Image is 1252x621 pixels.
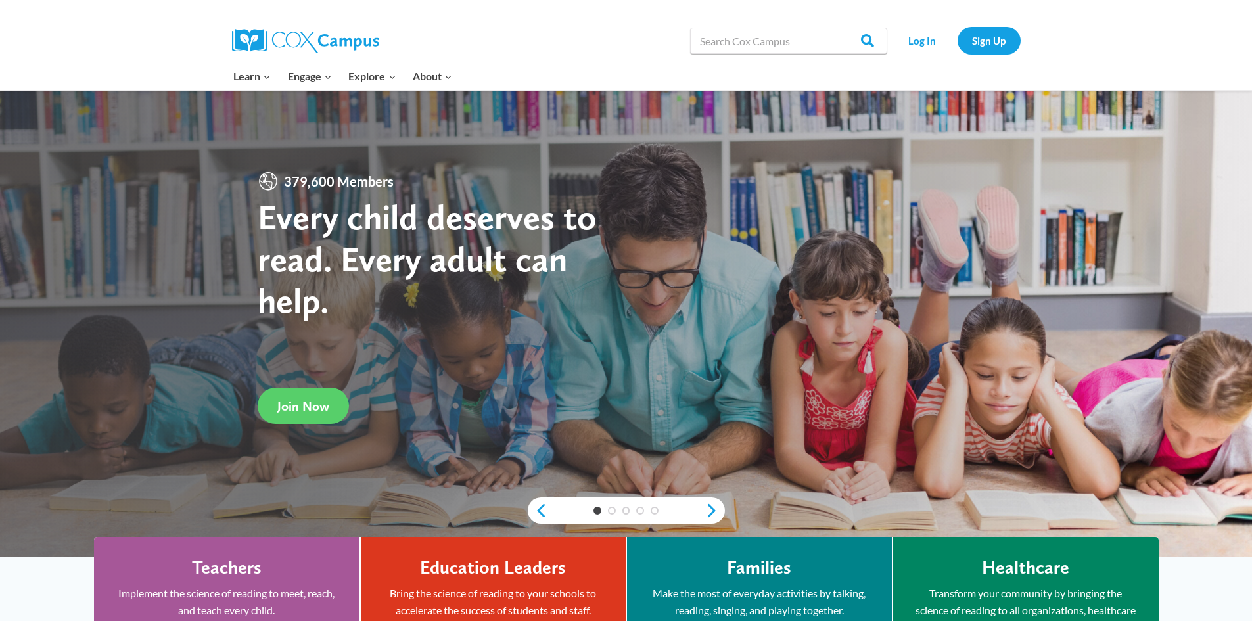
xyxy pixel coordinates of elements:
[232,29,379,53] img: Cox Campus
[420,557,566,579] h4: Education Leaders
[413,68,452,85] span: About
[894,27,1021,54] nav: Secondary Navigation
[958,27,1021,54] a: Sign Up
[593,507,601,515] a: 1
[192,557,262,579] h4: Teachers
[114,585,340,618] p: Implement the science of reading to meet, reach, and teach every child.
[647,585,872,618] p: Make the most of everyday activities by talking, reading, singing, and playing together.
[528,503,547,518] a: previous
[894,27,951,54] a: Log In
[277,398,329,414] span: Join Now
[288,68,332,85] span: Engage
[233,68,271,85] span: Learn
[705,503,725,518] a: next
[258,388,349,424] a: Join Now
[727,557,791,579] h4: Families
[279,171,399,192] span: 379,600 Members
[348,68,396,85] span: Explore
[651,507,659,515] a: 5
[982,557,1069,579] h4: Healthcare
[608,507,616,515] a: 2
[690,28,887,54] input: Search Cox Campus
[225,62,461,90] nav: Primary Navigation
[381,585,606,618] p: Bring the science of reading to your schools to accelerate the success of students and staff.
[528,497,725,524] div: content slider buttons
[622,507,630,515] a: 3
[636,507,644,515] a: 4
[258,196,597,321] strong: Every child deserves to read. Every adult can help.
